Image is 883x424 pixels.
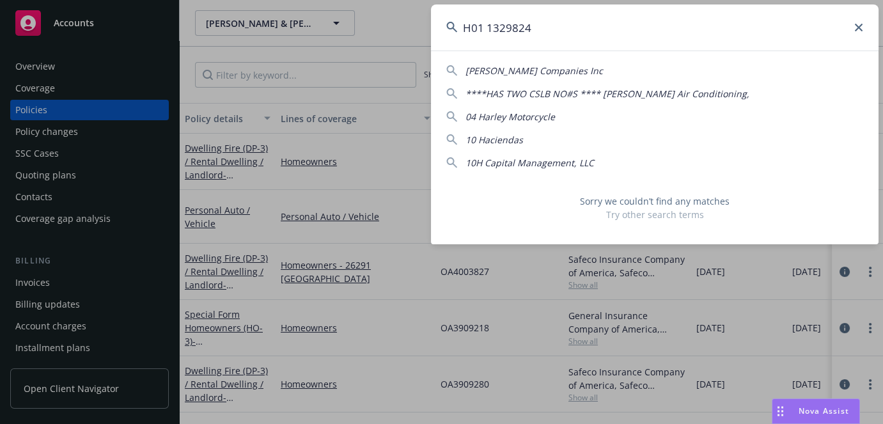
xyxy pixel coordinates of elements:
span: Sorry we couldn’t find any matches [446,194,863,208]
span: Try other search terms [446,208,863,221]
span: 04 Harley Motorcycle [465,111,555,123]
span: ****HAS TWO CSLB NO#S **** [PERSON_NAME] Air Conditioning, [465,88,749,100]
span: 10 Haciendas [465,134,523,146]
div: Drag to move [772,399,788,423]
button: Nova Assist [772,398,860,424]
span: Nova Assist [799,405,849,416]
span: [PERSON_NAME] Companies Inc [465,65,603,77]
input: Search... [431,4,879,51]
span: 10H Capital Management, LLC [465,157,594,169]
